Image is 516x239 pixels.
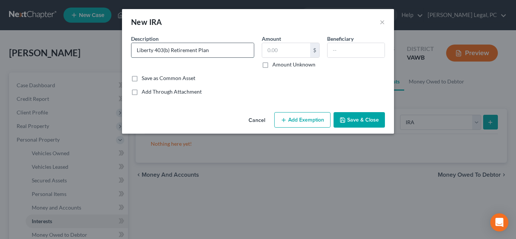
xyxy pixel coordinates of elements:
[327,35,354,43] label: Beneficiary
[142,74,195,82] label: Save as Common Asset
[272,61,315,68] label: Amount Unknown
[328,43,385,57] input: --
[334,112,385,128] button: Save & Close
[490,213,508,231] div: Open Intercom Messenger
[262,35,281,43] label: Amount
[131,17,162,27] div: New IRA
[262,43,310,57] input: 0.00
[142,88,202,96] label: Add Through Attachment
[131,43,254,57] input: Describe...
[380,17,385,26] button: ×
[131,35,159,42] span: Description
[310,43,319,57] div: $
[243,113,271,128] button: Cancel
[274,112,331,128] button: Add Exemption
